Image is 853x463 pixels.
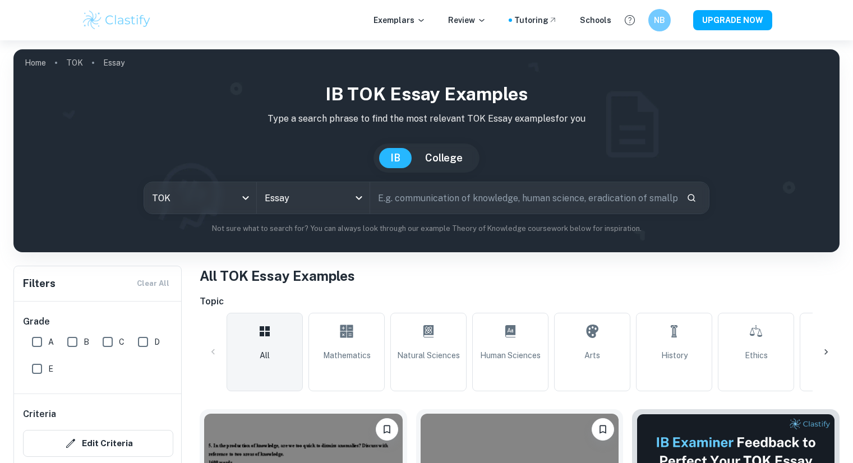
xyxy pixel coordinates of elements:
img: profile cover [13,49,840,252]
p: Review [448,14,486,26]
h6: Topic [200,295,840,308]
div: TOK [144,182,256,214]
span: C [119,336,125,348]
button: Search [682,188,701,207]
div: Essay [257,182,369,214]
button: IB [379,148,412,168]
p: Not sure what to search for? You can always look through our example Theory of Knowledge coursewo... [22,223,831,234]
p: Essay [103,57,125,69]
h1: All TOK Essay Examples [200,266,840,286]
a: TOK [66,55,83,71]
button: Edit Criteria [23,430,173,457]
button: UPGRADE NOW [693,10,772,30]
span: A [48,336,54,348]
span: B [84,336,89,348]
span: Human Sciences [480,349,541,362]
h6: Criteria [23,408,56,421]
a: Schools [580,14,611,26]
button: NB [648,9,671,31]
a: Tutoring [514,14,557,26]
span: D [154,336,160,348]
span: Arts [584,349,600,362]
a: Home [25,55,46,71]
input: E.g. communication of knowledge, human science, eradication of smallpox... [370,182,677,214]
h6: NB [653,14,666,26]
button: Bookmark [376,418,398,441]
span: Natural Sciences [397,349,460,362]
h6: Filters [23,276,56,291]
h6: Grade [23,315,173,328]
button: Bookmark [592,418,614,441]
span: Ethics [745,349,768,362]
p: Type a search phrase to find the most relevant TOK Essay examples for you [22,112,831,126]
button: Help and Feedback [620,11,639,30]
span: E [48,363,53,375]
span: History [661,349,688,362]
span: Mathematics [323,349,371,362]
img: Clastify logo [81,9,153,31]
h1: IB TOK Essay examples [22,81,831,108]
span: All [260,349,270,362]
p: Exemplars [374,14,426,26]
button: College [414,148,474,168]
